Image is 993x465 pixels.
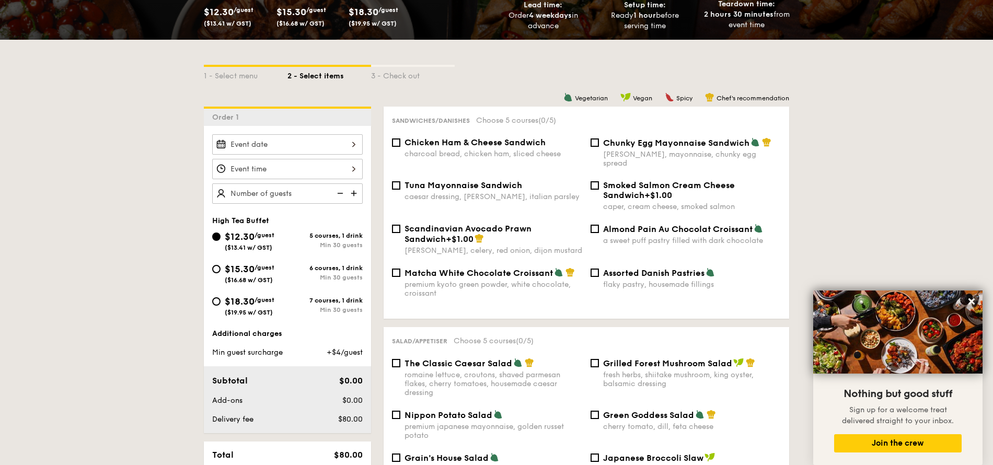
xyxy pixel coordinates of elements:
img: icon-reduce.1d2dbef1.svg [331,183,347,203]
span: Scandinavian Avocado Prawn Sandwich [405,224,532,244]
span: Almond Pain Au Chocolat Croissant [603,224,753,234]
input: Chunky Egg Mayonnaise Sandwich[PERSON_NAME], mayonnaise, chunky egg spread [591,138,599,147]
input: Matcha White Chocolate Croissantpremium kyoto green powder, white chocolate, croissant [392,269,400,277]
div: cherry tomato, dill, feta cheese [603,422,781,431]
div: premium japanese mayonnaise, golden russet potato [405,422,582,440]
span: Vegan [633,95,652,102]
div: 5 courses, 1 drink [287,232,363,239]
span: Lead time: [524,1,562,9]
div: romaine lettuce, croutons, shaved parmesan flakes, cherry tomatoes, housemade caesar dressing [405,370,582,397]
img: icon-vegetarian.fe4039eb.svg [554,268,563,277]
img: icon-add.58712e84.svg [347,183,363,203]
div: premium kyoto green powder, white chocolate, croissant [405,280,582,298]
div: Additional charges [212,329,363,339]
span: Grilled Forest Mushroom Salad [603,358,732,368]
span: ($13.41 w/ GST) [204,20,251,27]
input: Japanese Broccoli Slawgreek extra virgin olive oil, kizami nori, ginger, yuzu soy-sesame dressing [591,454,599,462]
span: $18.30 [225,296,255,307]
span: /guest [378,6,398,14]
span: $15.30 [225,263,255,275]
span: $0.00 [342,396,363,405]
input: $15.30/guest($16.68 w/ GST)6 courses, 1 drinkMin 30 guests [212,265,221,273]
img: icon-chef-hat.a58ddaea.svg [705,92,714,102]
input: $18.30/guest($19.95 w/ GST)7 courses, 1 drinkMin 30 guests [212,297,221,306]
img: icon-chef-hat.a58ddaea.svg [746,358,755,367]
span: +$1.00 [446,234,474,244]
span: Chef's recommendation [717,95,789,102]
span: Choose 5 courses [454,336,534,345]
span: /guest [306,6,326,14]
img: icon-vegetarian.fe4039eb.svg [754,224,763,233]
span: $18.30 [349,6,378,18]
span: Spicy [676,95,692,102]
span: Nothing but good stuff [844,388,952,400]
div: 1 - Select menu [204,67,287,82]
input: Chicken Ham & Cheese Sandwichcharcoal bread, chicken ham, sliced cheese [392,138,400,147]
img: icon-chef-hat.a58ddaea.svg [475,234,484,243]
span: $80.00 [338,415,363,424]
div: 6 courses, 1 drink [287,264,363,272]
button: Join the crew [834,434,962,452]
div: 7 courses, 1 drink [287,297,363,304]
div: charcoal bread, chicken ham, sliced cheese [405,149,582,158]
span: Grain's House Salad [405,453,489,463]
div: fresh herbs, shiitake mushroom, king oyster, balsamic dressing [603,370,781,388]
img: icon-vegetarian.fe4039eb.svg [490,452,499,462]
span: +$4/guest [327,348,363,357]
span: Vegetarian [575,95,608,102]
span: Setup time: [624,1,666,9]
input: Tuna Mayonnaise Sandwichcaesar dressing, [PERSON_NAME], italian parsley [392,181,400,190]
input: Assorted Danish Pastriesflaky pastry, housemade fillings [591,269,599,277]
strong: 2 hours 30 minutes [704,10,773,19]
input: Grilled Forest Mushroom Saladfresh herbs, shiitake mushroom, king oyster, balsamic dressing [591,359,599,367]
span: Order 1 [212,113,243,122]
img: icon-spicy.37a8142b.svg [665,92,674,102]
div: caper, cream cheese, smoked salmon [603,202,781,211]
img: icon-chef-hat.a58ddaea.svg [565,268,575,277]
span: Matcha White Chocolate Croissant [405,268,553,278]
span: Sign up for a welcome treat delivered straight to your inbox. [842,405,954,425]
div: 2 - Select items [287,67,371,82]
div: Min 30 guests [287,241,363,249]
span: $12.30 [225,231,255,242]
input: Number of guests [212,183,363,204]
img: icon-vegetarian.fe4039eb.svg [750,137,760,147]
img: icon-vegetarian.fe4039eb.svg [493,410,503,419]
span: Japanese Broccoli Slaw [603,453,703,463]
input: Grain's House Saladcorn kernel, roasted sesame dressing, cherry tomato [392,454,400,462]
img: icon-vegetarian.fe4039eb.svg [513,358,523,367]
div: flaky pastry, housemade fillings [603,280,781,289]
span: ($16.68 w/ GST) [276,20,325,27]
span: Choose 5 courses [476,116,556,125]
input: Smoked Salmon Cream Cheese Sandwich+$1.00caper, cream cheese, smoked salmon [591,181,599,190]
span: +$1.00 [644,190,672,200]
strong: 1 hour [633,11,656,20]
span: /guest [255,231,274,239]
span: Salad/Appetiser [392,338,447,345]
span: Add-ons [212,396,243,405]
img: DSC07876-Edit02-Large.jpeg [813,290,983,374]
img: icon-chef-hat.a58ddaea.svg [525,358,534,367]
div: Ready before serving time [598,10,692,31]
div: from event time [700,9,793,30]
span: (0/5) [538,116,556,125]
div: 3 - Check out [371,67,455,82]
span: $80.00 [334,450,363,460]
span: $15.30 [276,6,306,18]
span: High Tea Buffet [212,216,269,225]
button: Close [963,293,980,310]
div: Min 30 guests [287,306,363,313]
input: Almond Pain Au Chocolat Croissanta sweet puff pastry filled with dark chocolate [591,225,599,233]
span: Chunky Egg Mayonnaise Sandwich [603,138,749,148]
span: Total [212,450,234,460]
span: Sandwiches/Danishes [392,117,470,124]
span: Subtotal [212,376,248,386]
div: Min 30 guests [287,274,363,281]
strong: 4 weekdays [529,11,572,20]
span: Smoked Salmon Cream Cheese Sandwich [603,180,735,200]
img: icon-vegan.f8ff3823.svg [620,92,631,102]
img: icon-vegan.f8ff3823.svg [705,452,715,462]
input: $12.30/guest($13.41 w/ GST)5 courses, 1 drinkMin 30 guests [212,233,221,241]
span: $0.00 [339,376,363,386]
div: caesar dressing, [PERSON_NAME], italian parsley [405,192,582,201]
